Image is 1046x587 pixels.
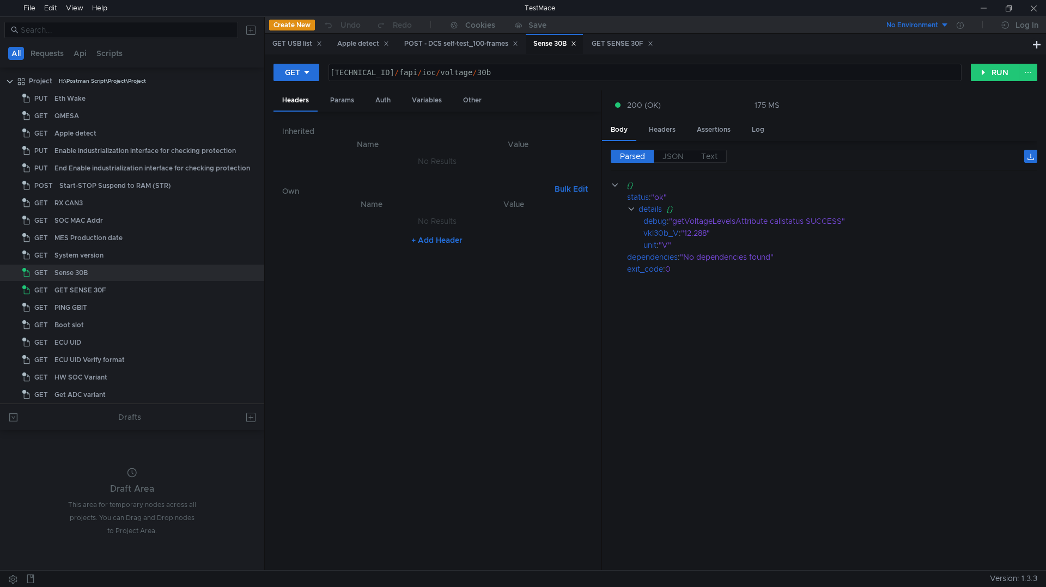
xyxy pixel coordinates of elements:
div: Assertions [688,120,739,140]
span: GET [34,265,48,281]
div: : [627,251,1037,263]
div: {} [626,179,1021,191]
div: ECU UID [54,334,81,351]
div: 175 MS [755,100,780,110]
span: GET [34,334,48,351]
span: POST [34,178,53,194]
div: Body [602,120,636,141]
div: End Enable industrialization interface for checking protection [54,160,250,176]
div: "V" [659,239,1023,251]
div: No Environment [886,20,938,30]
div: vkl30b_V [643,227,679,239]
div: "getVoltageLevelsAttribute callstatus SUCCESS" [669,215,1023,227]
button: All [8,47,24,60]
span: GET [34,108,48,124]
div: "12.288" [681,227,1023,239]
div: Auth [367,90,399,111]
div: Log In [1015,19,1038,32]
th: Name [300,198,444,211]
div: Apple detect [337,38,389,50]
span: GET [34,212,48,229]
button: Undo [315,17,368,33]
span: PUT [34,160,48,176]
div: : [627,191,1037,203]
button: Requests [27,47,67,60]
nz-embed-empty: No Results [418,156,457,166]
div: RX CAN3 [54,195,83,211]
input: Search... [21,24,232,36]
div: details [638,203,661,215]
div: Headers [640,120,684,140]
button: GET [273,64,319,81]
div: Sense 30B [54,265,88,281]
div: POST - DCS self-test_100-frames [404,38,518,50]
div: Get ADC variant [54,387,106,403]
span: GET [34,195,48,211]
nz-embed-empty: No Results [418,216,457,226]
div: Cookies [465,19,495,32]
span: GET [34,369,48,386]
div: Start-STOP Suspend to RAM (STR) [59,178,171,194]
div: Log [743,120,773,140]
div: : [643,227,1037,239]
div: : [643,215,1037,227]
h6: Inherited [282,125,592,138]
button: + Add Header [407,234,467,247]
div: "No dependencies found" [680,251,1024,263]
button: Create New [269,20,315,30]
div: GET SENSE 30F [592,38,653,50]
div: Other [454,90,490,111]
div: status [627,191,649,203]
button: Scripts [93,47,126,60]
span: 200 (OK) [627,99,661,111]
div: MES Production date [54,230,123,246]
div: Params [321,90,363,111]
th: Value [444,138,592,151]
span: Version: 1.3.3 [990,571,1037,586]
div: Project [29,73,52,89]
div: Headers [273,90,318,112]
div: exit_code [627,263,663,275]
span: GET [34,230,48,246]
div: "ok" [651,191,1023,203]
div: Drafts [118,411,141,424]
div: SOC MAC Addr [54,212,103,229]
button: Bulk Edit [550,182,592,195]
div: H:\Postman Script\Project\Project [59,73,146,89]
span: GET [34,125,48,142]
div: ECU UID Verify format [54,352,125,368]
div: Sense 30B [533,38,576,50]
span: GET [34,299,48,316]
div: HW SOC Variant [54,369,107,386]
div: GET [285,66,300,78]
span: GET [34,317,48,333]
div: Boot slot [54,317,84,333]
span: GET [34,387,48,403]
div: Variables [403,90,451,111]
div: unit [643,239,656,251]
button: No Environment [873,16,949,34]
div: Undo [340,19,361,32]
span: PUT [34,90,48,107]
button: RUN [971,64,1019,81]
div: System version [54,247,104,264]
div: 0 [665,263,1023,275]
div: Apple detect [54,125,96,142]
th: Value [444,198,583,211]
span: GET [34,352,48,368]
div: Save [528,21,546,29]
div: {} [666,203,1023,215]
div: dependencies [627,251,678,263]
div: GET USB list [272,38,322,50]
span: PUT [34,143,48,159]
h6: Own [282,185,550,198]
div: debug [643,215,667,227]
button: Api [70,47,90,60]
div: : [643,239,1037,251]
div: Eth Wake [54,90,86,107]
div: QMESA [54,108,79,124]
span: Parsed [620,151,645,161]
span: JSON [662,151,684,161]
span: GET [34,282,48,298]
button: Redo [368,17,419,33]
